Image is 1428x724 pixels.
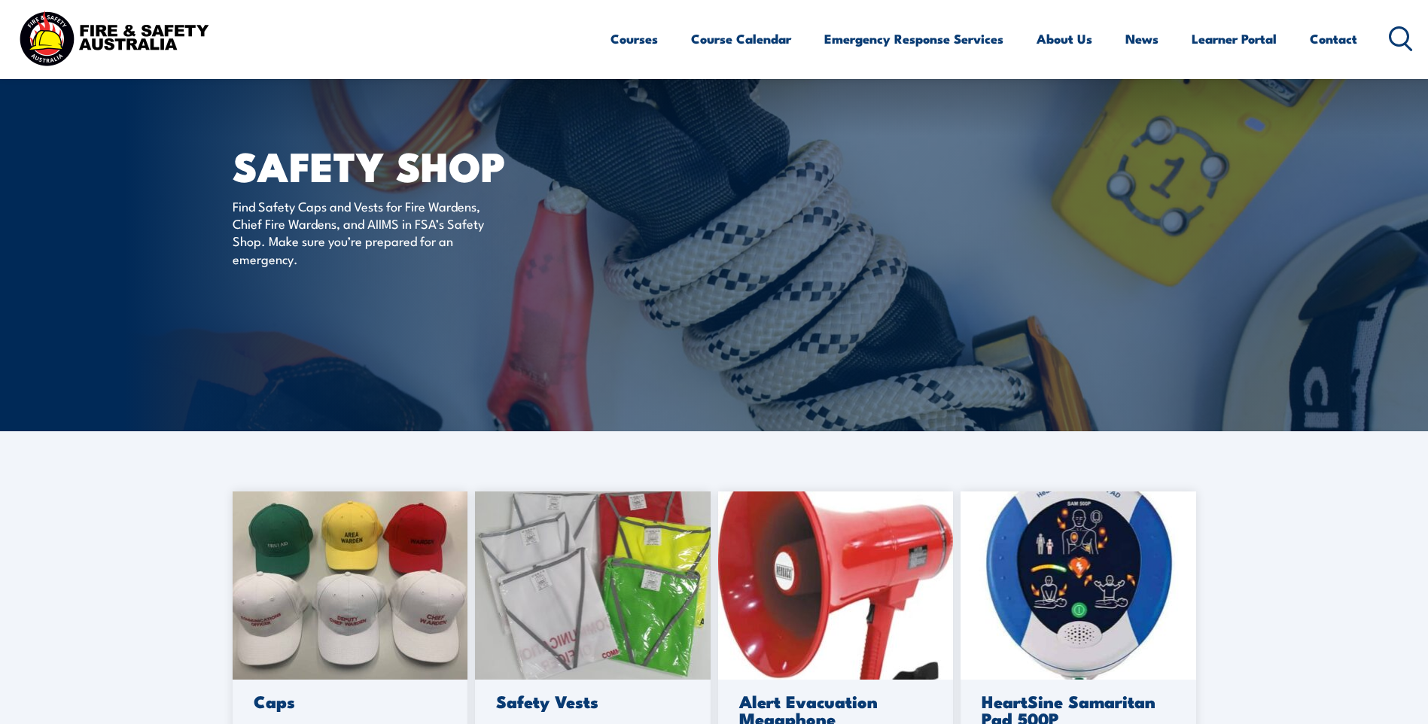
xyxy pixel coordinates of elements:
img: megaphone-1.jpg [718,491,954,680]
a: Learner Portal [1192,19,1277,59]
a: Courses [610,19,658,59]
img: 20230220_093531-scaled-1.jpg [475,491,711,680]
h1: SAFETY SHOP [233,148,604,183]
a: News [1125,19,1159,59]
a: About Us [1037,19,1092,59]
h3: Caps [254,692,443,710]
a: Contact [1310,19,1357,59]
a: Emergency Response Services [824,19,1003,59]
p: Find Safety Caps and Vests for Fire Wardens, Chief Fire Wardens, and AIIMS in FSA’s Safety Shop. ... [233,197,507,268]
img: caps-scaled-1.jpg [233,491,468,680]
img: 500.jpg [961,491,1196,680]
a: Course Calendar [691,19,791,59]
h3: Safety Vests [496,692,685,710]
